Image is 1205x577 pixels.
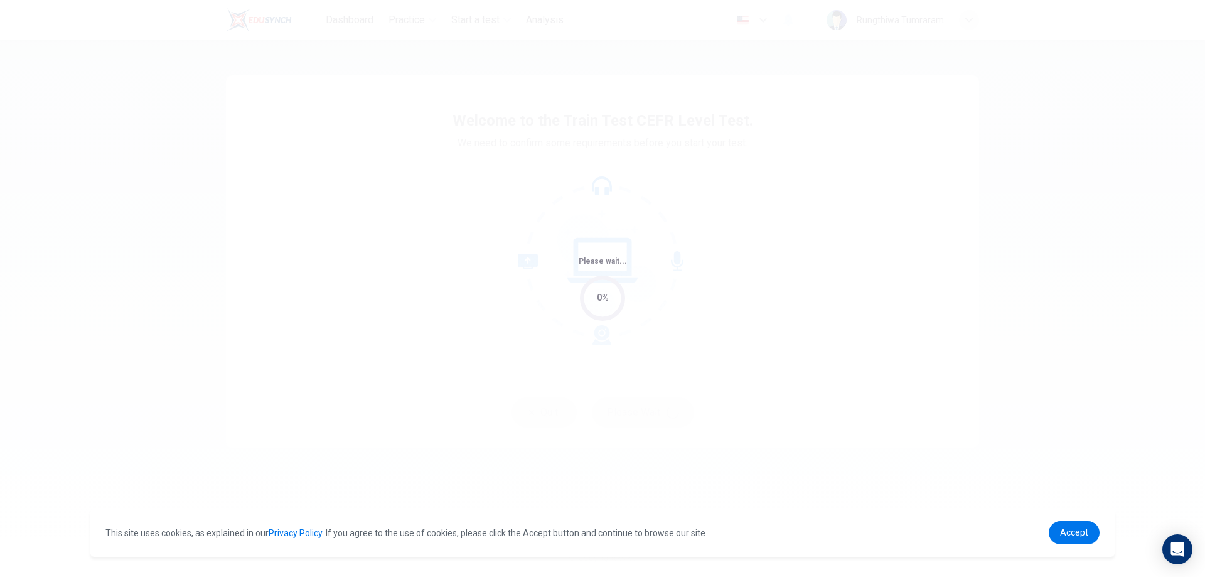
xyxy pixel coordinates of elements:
[597,291,609,305] div: 0%
[579,257,627,266] span: Please wait...
[1049,521,1100,544] a: dismiss cookie message
[269,528,322,538] a: Privacy Policy
[105,528,707,538] span: This site uses cookies, as explained in our . If you agree to the use of cookies, please click th...
[1162,534,1192,564] div: Open Intercom Messenger
[1060,527,1088,537] span: Accept
[90,509,1115,557] div: cookieconsent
